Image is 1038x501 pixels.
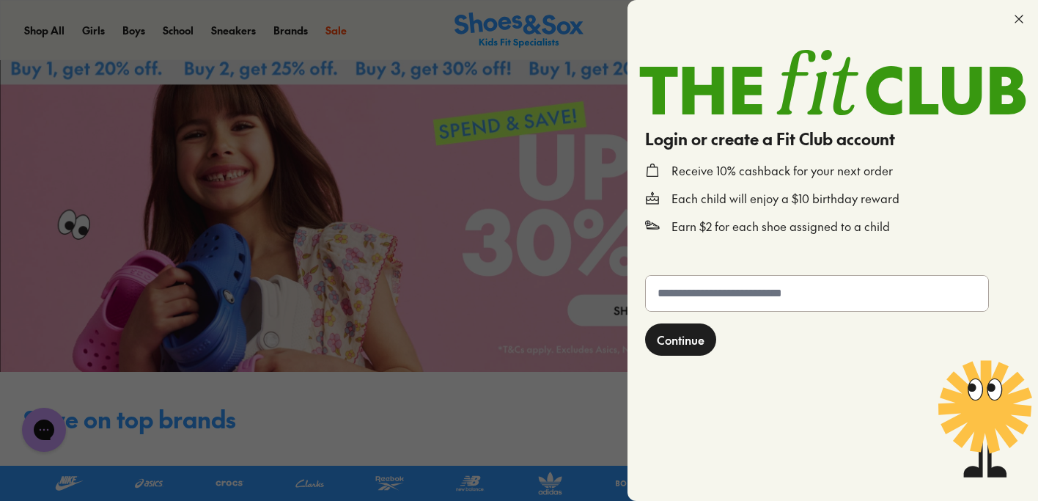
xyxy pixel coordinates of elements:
h4: Login or create a Fit Club account [645,127,1020,151]
p: Receive 10% cashback for your next order [671,163,893,179]
button: Gorgias live chat [7,5,51,49]
img: TheFitClub_Landscape_2a1d24fe-98f1-4588-97ac-f3657bedce49.svg [639,50,1026,115]
button: Continue [645,323,716,356]
p: Earn $2 for each shoe assigned to a child [671,219,890,235]
span: Continue [657,331,704,348]
p: Each child will enjoy a $10 birthday reward [671,191,899,207]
